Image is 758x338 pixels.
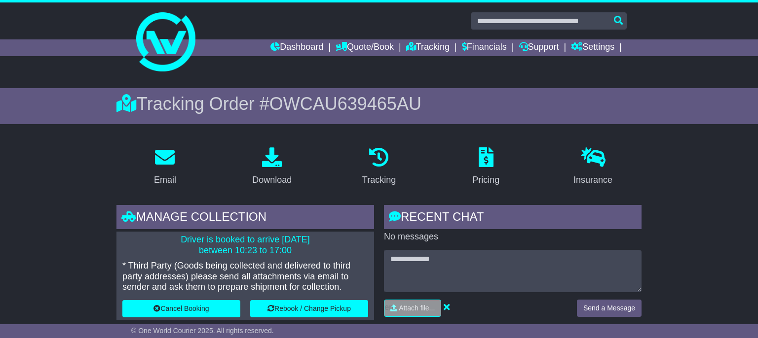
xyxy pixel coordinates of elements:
[252,173,292,187] div: Download
[336,39,394,56] a: Quote/Book
[472,173,499,187] div: Pricing
[573,173,612,187] div: Insurance
[384,232,642,242] p: No messages
[571,39,614,56] a: Settings
[269,94,421,114] span: OWCAU639465AU
[384,205,642,232] div: RECENT CHAT
[406,39,450,56] a: Tracking
[250,300,368,317] button: Rebook / Change Pickup
[122,235,368,256] p: Driver is booked to arrive [DATE] between 10:23 to 17:00
[519,39,559,56] a: Support
[567,144,619,190] a: Insurance
[362,173,396,187] div: Tracking
[116,205,374,232] div: Manage collection
[122,300,240,317] button: Cancel Booking
[148,144,183,190] a: Email
[462,39,507,56] a: Financials
[466,144,506,190] a: Pricing
[116,93,642,114] div: Tracking Order #
[246,144,298,190] a: Download
[270,39,323,56] a: Dashboard
[577,300,642,317] button: Send a Message
[122,261,368,293] p: * Third Party (Goods being collected and delivered to third party addresses) please send all atta...
[356,144,402,190] a: Tracking
[154,173,176,187] div: Email
[131,327,274,335] span: © One World Courier 2025. All rights reserved.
